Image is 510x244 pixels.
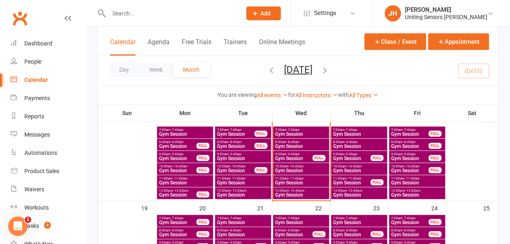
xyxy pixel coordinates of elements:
span: 12:00pm [217,189,269,193]
span: Gym Session [275,168,327,173]
span: - 8:45am [228,229,241,232]
div: FULL [428,167,441,173]
button: Free Trials [182,38,211,56]
div: Workouts [24,204,49,211]
span: 7:00am [391,128,429,132]
span: Gym Session [159,232,197,237]
span: 9:00am [217,152,269,156]
button: Class / Event [364,33,426,50]
div: FULL [254,143,267,149]
div: Calendar [24,77,48,83]
span: Gym Session [275,132,327,137]
div: FULL [370,155,383,161]
span: - 7:45am [170,128,183,132]
span: - 8:45am [170,140,183,144]
button: Week [139,62,173,77]
button: Day [109,62,139,77]
span: Gym Session [391,180,443,185]
span: - 8:45am [344,229,357,232]
span: 7:00am [333,216,385,220]
div: FULL [428,231,441,237]
th: Sun [98,105,156,122]
span: - 7:45am [228,128,241,132]
button: Agenda [148,38,170,56]
span: 12:00pm [333,189,385,193]
span: - 9:45am [402,152,415,156]
span: - 8:45am [344,140,357,144]
span: Gym Session [159,168,197,173]
span: Gym Session [275,232,313,237]
span: - 12:45pm [405,189,420,193]
div: Reports [24,113,44,120]
span: 7:00am [275,128,327,132]
span: Gym Session [391,168,429,173]
div: [PERSON_NAME] [405,6,487,13]
span: Gym Session [333,232,371,237]
span: 9:00am [275,152,313,156]
span: 8:00am [333,140,385,144]
span: Gym Session [159,132,211,137]
a: Automations [11,144,86,162]
span: 11:00am [217,177,269,180]
span: Gym Session [159,144,197,149]
div: FULL [196,219,209,225]
span: 11:00am [275,177,327,180]
span: - 8:45am [402,229,415,232]
a: All events [257,92,288,98]
span: 1 [25,216,31,223]
div: FULL [196,143,209,149]
span: 10:00am [391,165,429,168]
a: Workouts [11,199,86,217]
span: Gym Session [159,180,211,185]
a: All Instructors [295,92,338,98]
span: 10:00am [333,165,385,168]
span: Gym Session [275,144,327,149]
span: Gym Session [391,156,429,161]
div: FULL [312,155,325,161]
span: - 9:45am [344,152,357,156]
span: Gym Session [333,168,385,173]
span: 7:00am [275,216,327,220]
div: FULL [428,155,441,161]
span: 10:00am [159,165,197,168]
span: 7:00am [217,128,255,132]
span: 10:00am [217,165,255,168]
span: Gym Session [275,156,313,161]
span: - 9:45am [170,152,183,156]
span: - 11:45am [346,177,362,180]
div: 23 [373,201,388,214]
span: Gym Session [391,193,443,197]
button: Online Meetings [259,38,305,56]
span: 8:00am [391,229,429,232]
span: 11:00am [159,177,211,180]
strong: for [288,92,295,98]
span: Gym Session [217,144,255,149]
span: 8:00am [217,229,269,232]
span: - 11:45am [230,177,245,180]
a: All Types [349,92,379,98]
div: JH [385,5,401,21]
div: FULL [254,131,267,137]
span: - 9:45am [228,152,241,156]
a: People [11,53,86,71]
span: 9:00am [159,152,197,156]
span: Gym Session [333,156,371,161]
button: Trainers [224,38,247,56]
button: Appointment [428,33,489,50]
span: - 8:45am [286,229,299,232]
div: 24 [431,201,446,214]
span: Gym Session [217,220,269,225]
div: FULL [254,167,267,173]
span: - 12:45pm [347,189,362,193]
span: - 10:45am [230,165,245,168]
div: Product Sales [24,168,59,174]
th: Thu [330,105,388,122]
span: - 8:45am [402,140,415,144]
span: 8:00am [159,229,197,232]
span: 8:00am [159,140,197,144]
div: 22 [315,201,330,214]
strong: You are viewing [217,92,257,98]
span: 9 [44,222,51,229]
span: 7:00am [217,216,269,220]
input: Search... [106,8,236,19]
